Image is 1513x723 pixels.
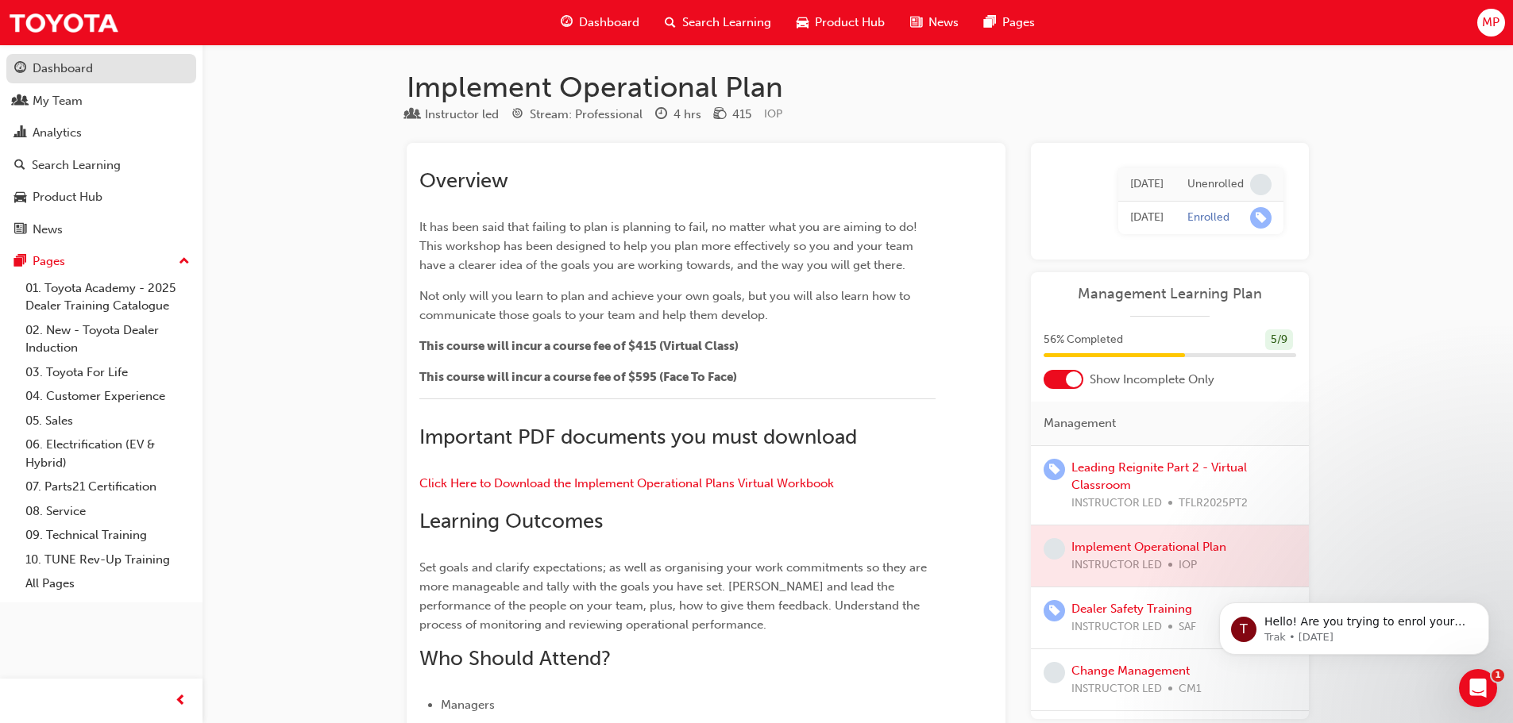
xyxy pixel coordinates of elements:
[19,409,196,433] a: 05. Sales
[14,190,26,205] span: car-icon
[19,523,196,548] a: 09. Technical Training
[19,276,196,318] a: 01. Toyota Academy - 2025 Dealer Training Catalogue
[6,215,196,244] a: News
[797,13,809,33] span: car-icon
[6,247,196,276] button: Pages
[682,13,771,32] span: Search Learning
[1044,459,1065,480] span: learningRecordVerb_ENROLL-icon
[419,289,913,322] span: Not only will you learn to plan and achieve your own goals, but you will also learn how to commun...
[19,318,196,360] a: 02. New - Toyota Dealer Induction
[1044,600,1065,621] span: learningRecordVerb_ENROLL-icon
[1002,13,1035,32] span: Pages
[33,252,65,271] div: Pages
[32,156,121,175] div: Search Learning
[6,118,196,148] a: Analytics
[419,425,857,449] span: Important PDF documents you must download
[1044,538,1065,560] span: learningRecordVerb_NONE-icon
[1090,371,1214,389] span: Show Incomplete Only
[674,106,701,124] div: 4 hrs
[764,107,782,121] span: Learning resource code
[19,384,196,409] a: 04. Customer Experience
[407,105,499,125] div: Type
[6,183,196,212] a: Product Hub
[407,70,1309,105] h1: Implement Operational Plan
[652,6,784,39] a: search-iconSearch Learning
[19,475,196,499] a: 07. Parts21 Certification
[175,691,187,711] span: prev-icon
[579,13,639,32] span: Dashboard
[928,13,959,32] span: News
[511,105,643,125] div: Stream
[1044,662,1065,683] span: learningRecordVerb_NONE-icon
[1477,9,1505,37] button: MP
[1250,174,1272,195] span: learningRecordVerb_NONE-icon
[732,106,751,124] div: 415
[561,13,573,33] span: guage-icon
[441,698,495,712] span: Managers
[14,126,26,140] span: chart-icon
[6,51,196,247] button: DashboardMy TeamAnalyticsSearch LearningProduct HubNews
[1265,329,1293,351] div: 5 / 9
[655,108,667,122] span: clock-icon
[14,94,26,109] span: people-icon
[33,124,82,142] div: Analytics
[8,5,119,40] img: Trak
[1179,618,1196,636] span: SAF
[1071,460,1247,493] a: Leading Reignite Part 2 - Virtual Classroom
[419,560,930,632] span: Set goals and clarify expectations; as well as organising your work commitments so they are more ...
[14,159,25,173] span: search-icon
[1071,680,1162,698] span: INSTRUCTOR LED
[419,339,739,353] span: This course will incur a course fee of $415 (Virtual Class)
[419,509,603,533] span: Learning Outcomes
[714,105,751,125] div: Price
[33,221,63,239] div: News
[1179,680,1202,698] span: CM1
[419,646,611,671] span: Who Should Attend?
[665,13,676,33] span: search-icon
[1187,210,1229,225] div: Enrolled
[6,87,196,116] a: My Team
[33,92,83,110] div: My Team
[1179,494,1248,513] span: TFLR2025PT2
[1071,663,1190,678] a: Change Management
[6,54,196,83] a: Dashboard
[1482,13,1499,32] span: MP
[1130,209,1164,227] div: Thu Mar 06 2025 15:29:22 GMT+1030 (Australian Central Daylight Time)
[784,6,897,39] a: car-iconProduct Hub
[19,433,196,475] a: 06. Electrification (EV & Hybrid)
[1130,175,1164,194] div: Sat Aug 09 2025 08:46:09 GMT+0930 (Australian Central Standard Time)
[655,105,701,125] div: Duration
[407,108,419,122] span: learningResourceType_INSTRUCTOR_LED-icon
[419,476,834,490] a: Click Here to Download the Implement Operational Plans Virtual Workbook
[897,6,971,39] a: news-iconNews
[425,106,499,124] div: Instructor led
[511,108,523,122] span: target-icon
[1250,207,1272,229] span: learningRecordVerb_ENROLL-icon
[1071,602,1192,616] a: Dealer Safety Training
[6,151,196,180] a: Search Learning
[19,360,196,385] a: 03. Toyota For Life
[1492,669,1504,682] span: 1
[419,370,737,384] span: This course will incur a course fee of $595 (Face To Face)
[33,60,93,78] div: Dashboard
[1459,669,1497,707] iframe: Intercom live chat
[1195,569,1513,680] iframe: Intercom notifications message
[33,188,102,206] div: Product Hub
[910,13,922,33] span: news-icon
[548,6,652,39] a: guage-iconDashboard
[19,571,196,596] a: All Pages
[19,499,196,524] a: 08. Service
[1044,331,1123,349] span: 56 % Completed
[419,168,508,193] span: Overview
[714,108,726,122] span: money-icon
[19,548,196,572] a: 10. TUNE Rev-Up Training
[1044,285,1296,303] a: Management Learning Plan
[14,62,26,76] span: guage-icon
